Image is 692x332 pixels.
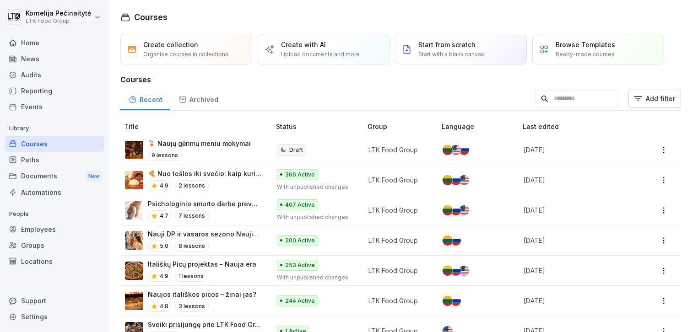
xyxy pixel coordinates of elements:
[125,231,143,250] img: u49ee7h6de0efkuueawfgupt.png
[556,40,615,49] p: Browse Templates
[5,136,104,152] a: Courses
[442,122,519,131] p: Language
[125,262,143,280] img: vnq8o9l4lxrvjwsmlxb2om7q.png
[26,10,91,17] p: Kornelija Pečinaitytė
[5,99,104,115] div: Events
[368,205,427,215] p: LTK Food Group
[5,67,104,83] a: Audits
[148,289,256,299] p: Naujos itališkos picos – žinai jas?
[5,121,104,136] p: Library
[524,175,629,185] p: [DATE]
[285,201,315,209] p: 407 Active
[5,253,104,269] a: Locations
[368,145,427,155] p: LTK Food Group
[418,50,484,59] p: Start with a blank canvas
[5,309,104,325] a: Settings
[459,266,469,276] img: us.svg
[285,297,315,305] p: 244 Active
[628,90,681,108] button: Add filter
[368,236,427,245] p: LTK Food Group
[5,221,104,237] a: Employees
[125,171,143,189] img: fm2xlnd4abxcjct7hdb1279s.png
[170,87,226,110] a: Archived
[148,169,261,178] p: 🍕 Nuo tešlos iki svečio: kaip kuriame tobulą picą kasdien
[368,122,438,131] p: Group
[277,273,353,282] p: With unpublished changes
[148,199,261,209] p: Psichologinio smurto darbe prevencijos mokymai
[451,175,461,185] img: ru.svg
[143,50,228,59] p: Organise courses in collections
[143,40,198,49] p: Create collection
[524,296,629,305] p: [DATE]
[160,212,168,220] p: 4.7
[368,296,427,305] p: LTK Food Group
[285,261,315,269] p: 253 Active
[443,205,453,215] img: lt.svg
[443,236,453,246] img: lt.svg
[556,50,615,59] p: Ready-made courses
[459,175,469,185] img: us.svg
[5,83,104,99] a: Reporting
[148,320,261,329] p: Sveiki prisijungę prie LTK Food Group komandos!
[134,11,168,23] h1: Courses
[5,237,104,253] a: Groups
[125,201,143,220] img: gkstgtivdreqost45acpow74.png
[285,171,315,179] p: 366 Active
[120,87,170,110] a: Recent
[451,296,461,306] img: ru.svg
[418,40,476,49] p: Start from scratch
[524,205,629,215] p: [DATE]
[459,205,469,215] img: us.svg
[125,141,143,159] img: ujama5u5446563vusf5r8ak2.png
[148,150,182,161] p: 9 lessons
[160,302,168,311] p: 4.8
[276,122,364,131] p: Status
[524,236,629,245] p: [DATE]
[443,266,453,276] img: lt.svg
[451,266,461,276] img: ru.svg
[5,184,104,200] a: Automations
[148,139,251,148] p: 🍹 Naujų gėrimų meniu mokymai
[5,293,104,309] div: Support
[277,213,353,221] p: With unpublished changes
[523,122,640,131] p: Last edited
[160,272,168,280] p: 4.9
[26,18,91,24] p: LTK Food Group
[459,145,469,155] img: ru.svg
[5,35,104,51] a: Home
[524,145,629,155] p: [DATE]
[451,145,461,155] img: us.svg
[5,168,104,185] a: DocumentsNew
[175,301,209,312] p: 3 lessons
[368,266,427,275] p: LTK Food Group
[148,259,256,269] p: Itališkų Picų projektas - Nauja era
[125,292,143,310] img: j6p8nacpxa9w6vbzyquke6uf.png
[5,168,104,185] div: Documents
[443,296,453,306] img: lt.svg
[5,207,104,221] p: People
[86,171,102,182] div: New
[285,236,315,245] p: 200 Active
[281,50,360,59] p: Upload documents and more
[120,74,681,85] h3: Courses
[368,175,427,185] p: LTK Food Group
[451,236,461,246] img: ru.svg
[524,266,629,275] p: [DATE]
[443,145,453,155] img: lt.svg
[281,40,326,49] p: Create with AI
[5,152,104,168] a: Paths
[124,122,272,131] p: Title
[5,51,104,67] a: News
